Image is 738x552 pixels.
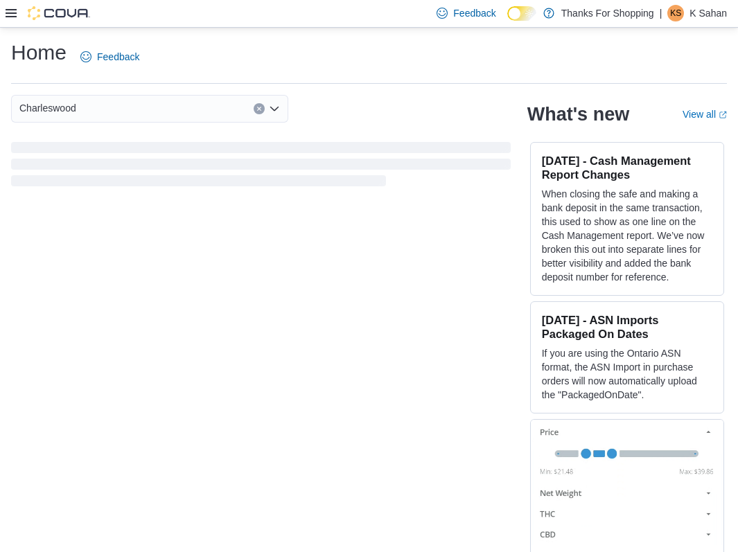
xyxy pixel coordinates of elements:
[542,346,712,402] p: If you are using the Ontario ASN format, the ASN Import in purchase orders will now automatically...
[542,187,712,284] p: When closing the safe and making a bank deposit in the same transaction, this used to show as one...
[28,6,90,20] img: Cova
[11,39,67,66] h1: Home
[689,5,727,21] p: K Sahan
[453,6,495,20] span: Feedback
[667,5,684,21] div: K Sahan
[542,154,712,181] h3: [DATE] - Cash Management Report Changes
[660,5,662,21] p: |
[269,103,280,114] button: Open list of options
[542,313,712,341] h3: [DATE] - ASN Imports Packaged On Dates
[75,43,145,71] a: Feedback
[719,111,727,119] svg: External link
[527,103,629,125] h2: What's new
[670,5,681,21] span: KS
[19,100,76,116] span: Charleswood
[683,109,727,120] a: View allExternal link
[254,103,265,114] button: Clear input
[11,145,511,189] span: Loading
[97,50,139,64] span: Feedback
[507,6,536,21] input: Dark Mode
[561,5,654,21] p: Thanks For Shopping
